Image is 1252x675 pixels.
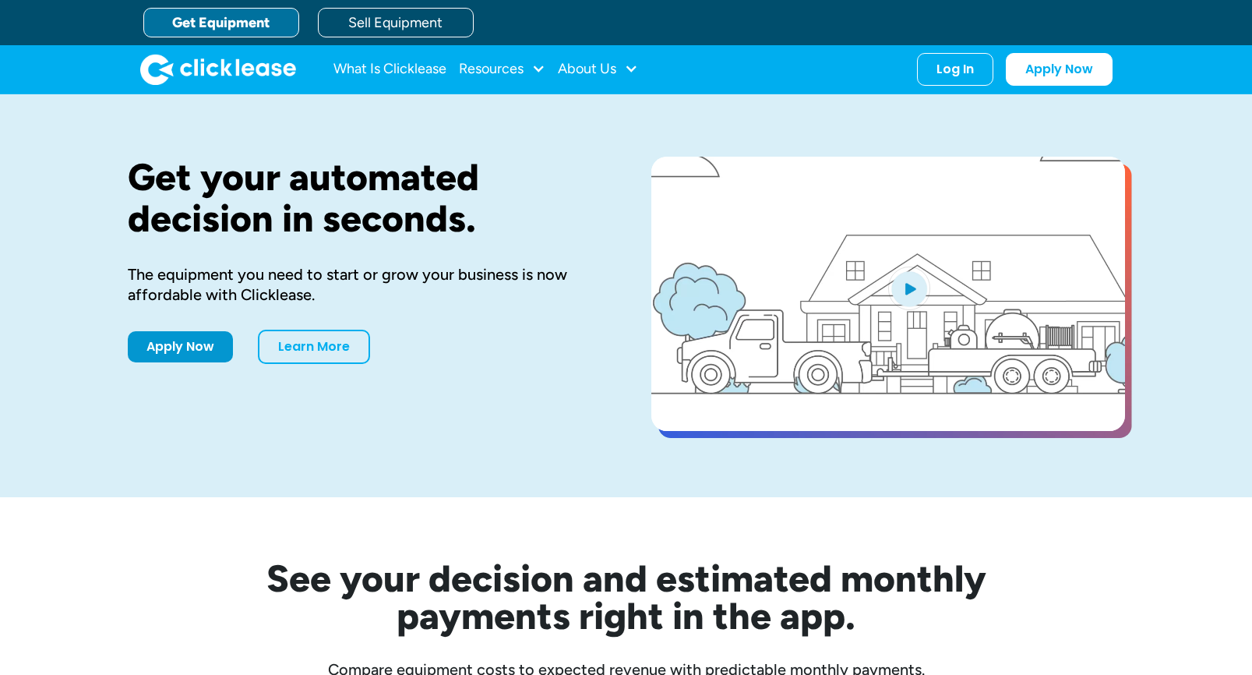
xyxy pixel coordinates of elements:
[128,157,601,239] h1: Get your automated decision in seconds.
[143,8,299,37] a: Get Equipment
[128,331,233,362] a: Apply Now
[190,560,1063,634] h2: See your decision and estimated monthly payments right in the app.
[140,54,296,85] img: Clicklease logo
[558,54,638,85] div: About Us
[651,157,1125,431] a: open lightbox
[1006,53,1113,86] a: Apply Now
[888,267,930,310] img: Blue play button logo on a light blue circular background
[128,264,601,305] div: The equipment you need to start or grow your business is now affordable with Clicklease.
[333,54,446,85] a: What Is Clicklease
[459,54,545,85] div: Resources
[258,330,370,364] a: Learn More
[936,62,974,77] div: Log In
[318,8,474,37] a: Sell Equipment
[140,54,296,85] a: home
